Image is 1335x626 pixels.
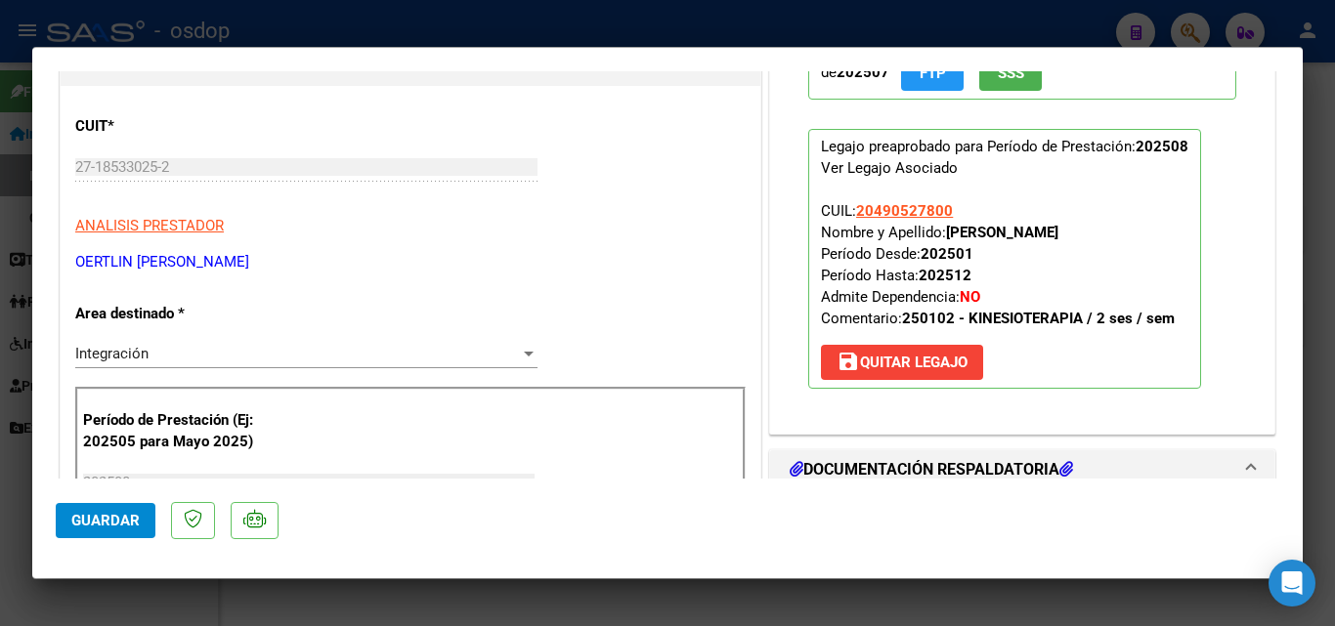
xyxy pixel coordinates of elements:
span: Comentario: [821,310,1175,327]
p: Período de Prestación (Ej: 202505 para Mayo 2025) [83,409,280,453]
p: Legajo preaprobado para Período de Prestación: [808,129,1201,389]
strong: 202501 [921,245,973,263]
button: FTP [901,55,964,91]
strong: [PERSON_NAME] [946,224,1058,241]
span: Guardar [71,512,140,529]
button: Quitar Legajo [821,345,983,380]
strong: 202508 [1136,138,1188,155]
p: Area destinado * [75,303,277,325]
strong: 202507 [837,63,889,81]
span: CUIL: Nombre y Apellido: Período Desde: Período Hasta: Admite Dependencia: [821,202,1175,327]
span: FTP [920,64,946,82]
strong: 202512 [919,267,971,284]
span: ANALISIS PRESTADOR [75,217,224,234]
h1: DOCUMENTACIÓN RESPALDATORIA [790,458,1073,481]
p: CUIT [75,115,277,138]
mat-icon: save [837,350,860,373]
span: Integración [75,345,149,362]
span: 20490527800 [856,202,953,220]
span: Quitar Legajo [837,354,968,371]
mat-expansion-panel-header: DOCUMENTACIÓN RESPALDATORIA [770,450,1274,489]
div: Open Intercom Messenger [1269,560,1315,606]
strong: NO [960,288,980,306]
div: Ver Legajo Asociado [821,157,958,179]
span: SSS [998,64,1024,82]
button: SSS [979,55,1042,91]
p: OERTLIN [PERSON_NAME] [75,251,746,273]
strong: 250102 - KINESIOTERAPIA / 2 ses / sem [902,310,1175,327]
button: Guardar [56,503,155,538]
